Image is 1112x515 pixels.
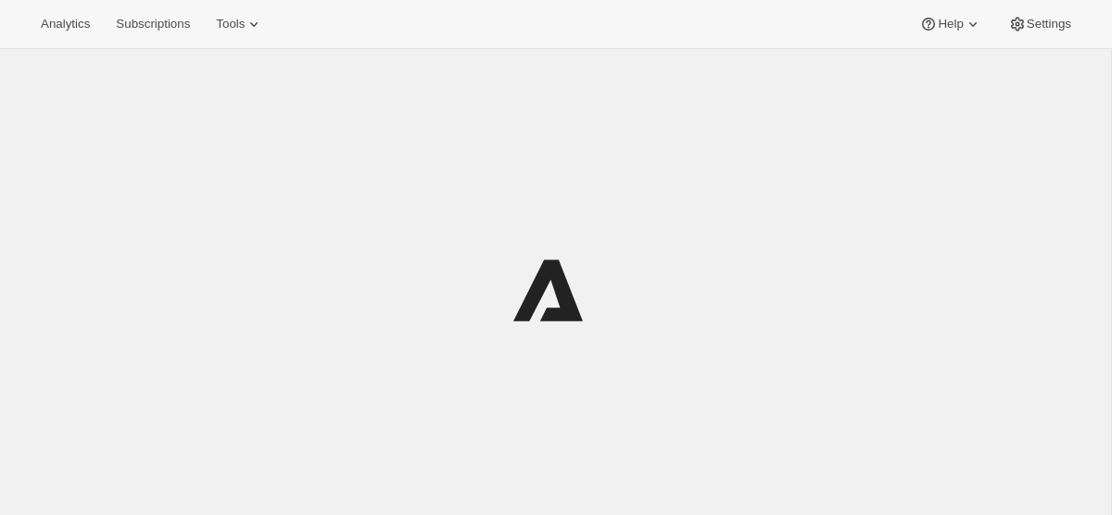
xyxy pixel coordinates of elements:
[105,11,201,37] button: Subscriptions
[205,11,274,37] button: Tools
[997,11,1082,37] button: Settings
[1027,17,1071,31] span: Settings
[938,17,963,31] span: Help
[30,11,101,37] button: Analytics
[908,11,992,37] button: Help
[116,17,190,31] span: Subscriptions
[216,17,245,31] span: Tools
[41,17,90,31] span: Analytics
